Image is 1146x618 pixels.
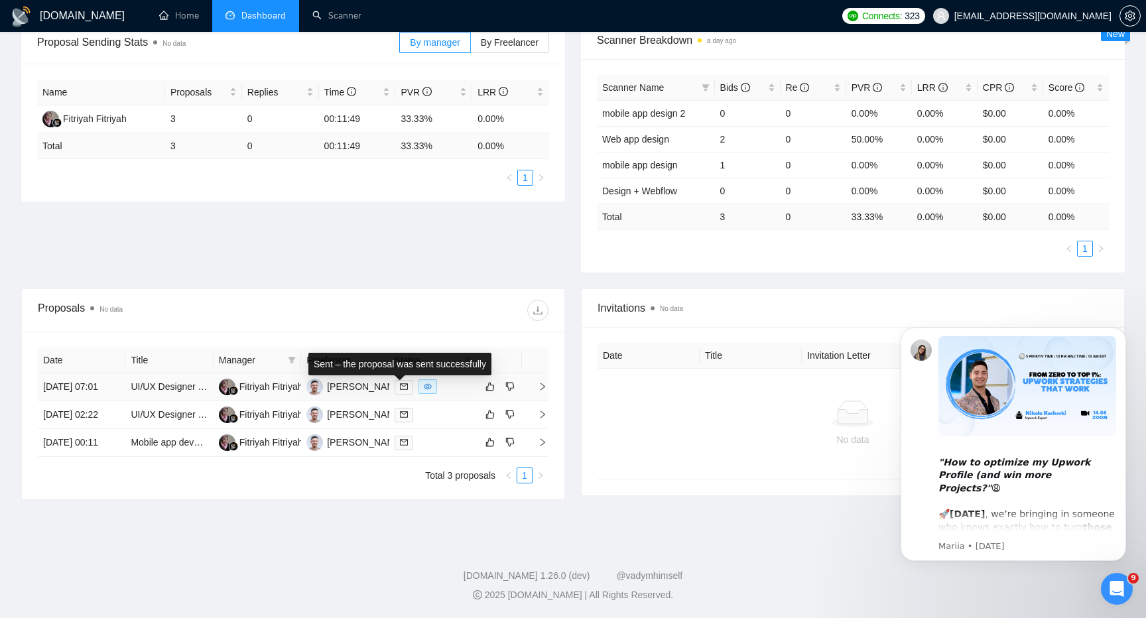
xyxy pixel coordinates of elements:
th: Title [700,343,802,369]
span: info-circle [1075,83,1084,92]
button: setting [1119,5,1141,27]
span: LRR [917,82,948,93]
td: $0.00 [978,178,1043,204]
img: FF [219,379,235,395]
span: mail [400,410,408,418]
span: Re [786,82,810,93]
span: info-circle [938,83,948,92]
span: No data [162,40,186,47]
li: Next Page [533,170,549,186]
a: IA[PERSON_NAME] [306,436,403,447]
img: FF [42,111,59,127]
span: info-circle [800,83,809,92]
span: Proposals [170,85,227,99]
div: Fitriyah Fitriyah [239,435,303,450]
span: info-circle [422,87,432,96]
td: Total [37,133,165,159]
span: CPR [983,82,1014,93]
img: gigradar-bm.png [229,386,238,395]
span: left [505,471,513,479]
span: info-circle [499,87,508,96]
span: By manager [410,37,460,48]
span: PVR [401,87,432,97]
a: UI/UX Designer for long term role [131,409,268,420]
button: left [501,467,517,483]
td: 0 [781,126,846,152]
span: filter [288,356,296,364]
span: right [527,410,547,419]
span: No data [660,305,683,312]
th: Replies [242,80,319,105]
td: UI/UX Designer to Refine Fully Working Learning App (Live MVP) [125,373,213,401]
td: 0 [781,100,846,126]
img: gigradar-bm.png [229,414,238,423]
li: Previous Page [1061,241,1077,257]
a: UI/UX Designer to Refine Fully Working Learning App (Live MVP) [131,381,399,392]
th: Invitation Letter [802,343,904,369]
span: like [485,437,495,448]
td: 0.00% [912,100,978,126]
td: 3 [715,204,781,229]
a: IA[PERSON_NAME] [306,381,403,391]
td: 2 [715,126,781,152]
span: Time [324,87,356,97]
a: FFFitriyah Fitriyah [219,436,303,447]
li: 1 [517,170,533,186]
td: 33.33 % [395,133,472,159]
td: 0.00% [912,178,978,204]
span: like [485,381,495,392]
span: Dashboard [241,10,286,21]
th: Manager [214,347,301,373]
td: 0 [715,100,781,126]
td: $0.00 [978,126,1043,152]
span: like [485,409,495,420]
div: [PERSON_NAME] [327,379,403,394]
td: 0.00% [472,105,549,133]
a: IA[PERSON_NAME] [306,408,403,419]
td: [DATE] 07:01 [38,373,125,401]
td: 0.00% [846,100,912,126]
span: 323 [905,9,919,23]
a: mobile app design [602,160,678,170]
button: like [482,406,498,422]
td: 33.33% [395,105,472,133]
a: Mobile app development [131,437,232,448]
span: info-circle [873,83,882,92]
span: filter [285,350,298,370]
li: 1 [1077,241,1093,257]
span: download [528,305,548,316]
td: 3 [165,133,242,159]
button: dislike [502,434,518,450]
span: user [936,11,946,21]
span: dislike [505,409,515,420]
a: searchScanner [312,10,361,21]
span: eye [424,383,432,391]
th: Date [38,347,125,373]
td: 0.00 % [1043,204,1109,229]
td: 0 [715,178,781,204]
img: IA [306,379,323,395]
iframe: Intercom live chat [1101,573,1133,605]
span: mail [400,438,408,446]
a: 1 [518,170,533,185]
img: IA [306,434,323,451]
td: 0.00% [912,152,978,178]
td: $0.00 [978,152,1043,178]
div: 2025 [DOMAIN_NAME] | All Rights Reserved. [11,588,1135,602]
button: like [482,379,498,395]
a: FFFitriyah Fitriyah [219,408,303,419]
td: 0 [242,133,319,159]
span: Proposal Sending Stats [37,34,399,50]
td: UI/UX Designer for long term role [125,401,213,429]
button: left [501,170,517,186]
span: Invitations [598,300,1108,316]
div: Fitriyah Fitriyah [63,111,127,126]
a: setting [1119,11,1141,21]
span: filter [702,84,710,92]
